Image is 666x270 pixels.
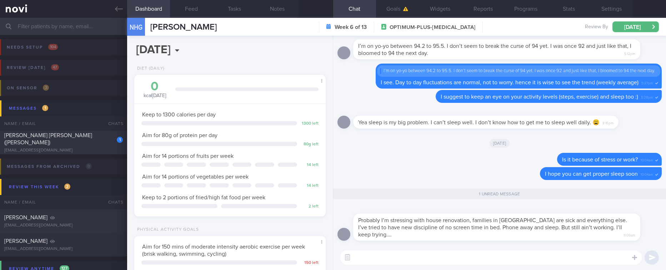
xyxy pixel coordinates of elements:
span: Keep to 1300 calories per day [142,112,216,117]
div: Messages [7,104,50,113]
div: Review [DATE] [5,63,61,72]
div: I’m on yo-yo between 94.2 to 95.5. I don’t seem to break the curse of 94 yet. I was once 92 and j... [380,68,657,74]
span: I see. Day to day fluctuations are normal, not to worry. hence it is wise to see the trend (weekl... [381,80,639,85]
span: 11:09am [624,231,635,238]
span: Is it because of stress or work? [562,157,638,162]
span: I’m on yo-yo between 94.2 to 95.5. I don’t seem to break the curse of 94 yet. I was once 92 and j... [358,43,631,56]
span: 0 [86,163,92,169]
div: Chats [99,116,127,131]
div: Diet (Daily) [134,66,165,71]
span: Aim for 150 mins of moderate intensity aerobic exercise per week (brisk walking, swimming, cycling) [142,244,305,257]
div: NHG [125,14,147,41]
div: [EMAIL_ADDRESS][DOMAIN_NAME] [4,246,123,252]
div: 2 left [301,204,319,209]
span: 10:04am [641,170,653,177]
span: I hope you can get proper sleep soon [545,171,638,177]
span: Yea sleep is my big problem. I can’t sleep well. I don’t know how to get me to sleep well daily. 😩 [358,120,600,125]
div: Physical Activity Goals [134,227,199,232]
span: 104 [48,44,58,50]
div: Chats [99,195,127,209]
div: Review this week [7,182,72,192]
div: 14 left [301,183,319,189]
span: 47 [51,64,59,70]
div: 0 [141,80,168,93]
div: 1 [117,137,123,143]
strong: Week 6 of 13 [335,24,367,31]
div: [EMAIL_ADDRESS][DOMAIN_NAME] [4,148,123,153]
span: 8:16pm [602,119,614,126]
div: 14 left [301,162,319,168]
span: Keep to 2 portions of fried/high fat food per week [142,195,265,200]
span: Review By [585,24,608,30]
span: 10:04am [641,156,653,163]
span: 2 [64,184,70,190]
span: Aim for 80g of protein per day [142,132,217,138]
span: [PERSON_NAME] [4,238,47,244]
span: 5:28pm [641,93,653,100]
div: [EMAIL_ADDRESS][DOMAIN_NAME] [4,223,123,228]
div: Needs setup [5,42,60,52]
span: [DATE] [490,139,510,147]
span: 1 [42,105,48,111]
span: OPTIMUM-PLUS-[MEDICAL_DATA] [390,24,475,31]
span: 5:27pm [641,79,653,86]
button: [DATE] [612,21,659,32]
span: Aim for 14 portions of vegetables per week [142,174,249,180]
span: I suggest to keep an eye on your activity levels (steps, exercise) and sleep too :) [441,94,638,100]
div: 80 g left [301,142,319,147]
span: [PERSON_NAME] [PERSON_NAME] ([PERSON_NAME]) [4,132,92,145]
div: 1300 left [301,121,319,126]
span: 3 [43,85,49,91]
span: 5:12pm [624,50,635,56]
div: On sensor [5,83,51,93]
div: 150 left [301,260,319,266]
span: Aim for 14 portions of fruits per week [142,153,234,159]
span: Probably I’m stressing with house renovation, families in [GEOGRAPHIC_DATA] are sick and everythi... [358,217,627,237]
span: [PERSON_NAME] [150,23,217,31]
div: Messages from Archived [5,162,94,171]
div: kcal [DATE] [141,80,168,99]
span: [PERSON_NAME] [4,215,47,220]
